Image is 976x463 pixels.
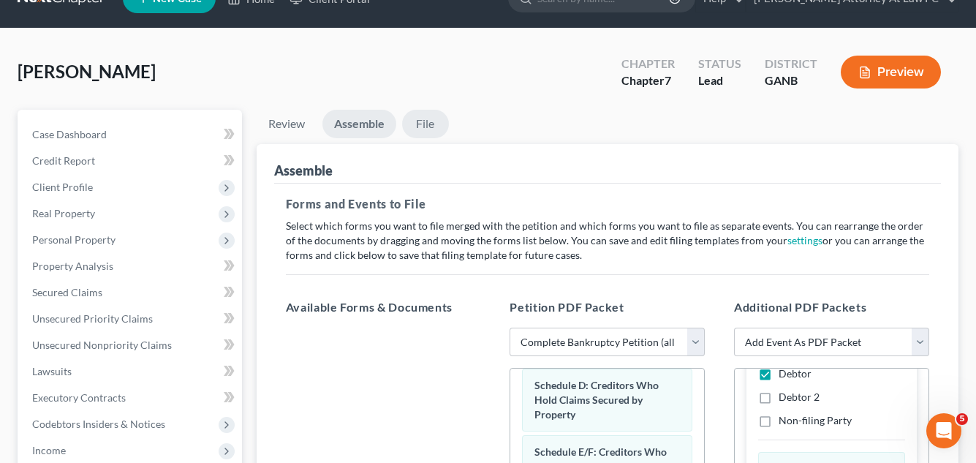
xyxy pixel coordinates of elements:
span: Secured Claims [32,286,102,298]
span: Income [32,444,66,456]
h5: Forms and Events to File [286,195,929,213]
span: Credit Report [32,154,95,167]
div: Status [698,56,741,72]
p: Select which forms you want to file merged with the petition and which forms you want to file as ... [286,219,929,263]
span: Petition PDF Packet [510,300,624,314]
a: File [402,110,449,138]
button: Preview [841,56,941,89]
div: GANB [765,72,817,89]
a: Executory Contracts [20,385,242,411]
a: Credit Report [20,148,242,174]
div: Chapter [621,72,675,89]
a: Assemble [322,110,396,138]
div: Assemble [274,162,333,179]
span: 5 [956,413,968,425]
a: Review [257,110,317,138]
span: Non-filing Party [779,414,852,426]
span: Unsecured Nonpriority Claims [32,339,172,351]
span: Schedule D: Creditors Who Hold Claims Secured by Property [534,379,659,421]
span: Debtor 2 [779,391,820,403]
a: Case Dashboard [20,121,242,148]
a: settings [787,234,822,246]
span: Executory Contracts [32,391,126,404]
div: District [765,56,817,72]
span: Client Profile [32,181,93,193]
a: Property Analysis [20,253,242,279]
span: Unsecured Priority Claims [32,312,153,325]
span: Debtor [779,367,812,380]
span: [PERSON_NAME] [18,61,156,82]
a: Lawsuits [20,358,242,385]
a: Unsecured Priority Claims [20,306,242,332]
span: Case Dashboard [32,128,107,140]
span: Property Analysis [32,260,113,272]
iframe: Intercom live chat [926,413,961,448]
div: Lead [698,72,741,89]
h5: Additional PDF Packets [734,298,929,316]
span: Codebtors Insiders & Notices [32,418,165,430]
span: Personal Property [32,233,116,246]
a: Unsecured Nonpriority Claims [20,332,242,358]
span: 7 [665,73,671,87]
span: Real Property [32,207,95,219]
h5: Available Forms & Documents [286,298,481,316]
span: Lawsuits [32,365,72,377]
div: Chapter [621,56,675,72]
a: Secured Claims [20,279,242,306]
